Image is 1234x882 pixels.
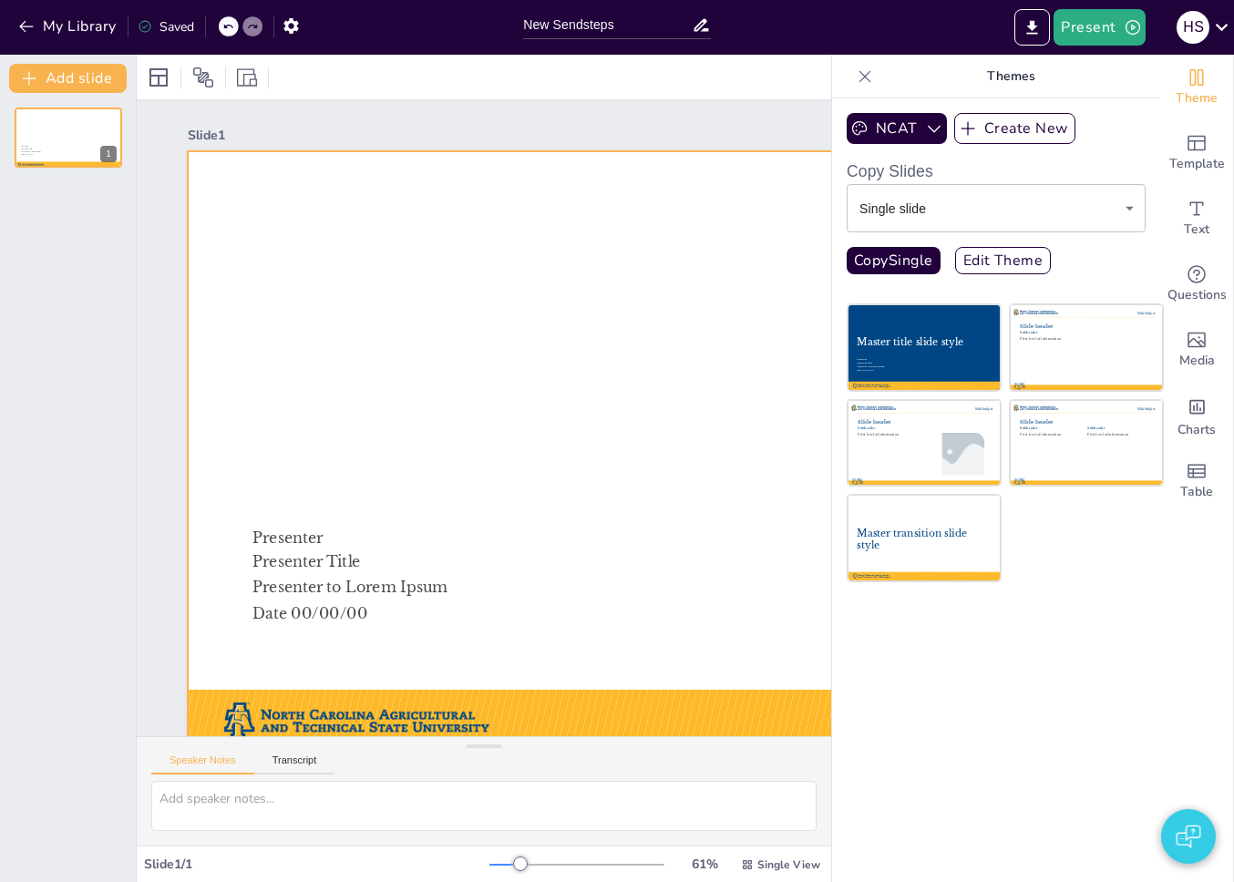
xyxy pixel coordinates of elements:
span: Presenter to Lorem Ipsum [252,579,447,597]
div: Slide 1 / 1 [144,856,489,873]
span: Presenter [21,146,28,148]
p: Themes [879,55,1142,98]
div: Slide 1 [188,127,1059,144]
div: Slide header [1020,323,1154,330]
span: Theme [1176,88,1218,108]
div: [DOMAIN_NAME] [1013,478,1025,487]
span: Single View [757,857,820,872]
span: Questions [1167,285,1227,305]
div: Change the overall theme [1160,55,1233,120]
div: Master transition slide style [857,528,992,551]
button: Add slide [9,64,127,93]
span: Charts [1177,420,1216,440]
span: Media [1179,351,1215,371]
button: Export to PowerPoint [1014,9,1050,46]
input: Insert title [523,12,692,38]
div: Add ready made slides [1160,120,1233,186]
span: Text [1184,220,1209,240]
div: 1 [100,146,117,162]
span: Presenter [252,529,324,548]
button: CopySingle [847,247,941,274]
div: [DOMAIN_NAME] [1013,384,1025,393]
span: Presenter Title [21,148,32,149]
div: Add charts and graphs [1160,383,1233,448]
span: Date 00/00/00 [252,605,367,623]
div: h s [1177,11,1209,44]
div: Resize presentation [233,63,261,92]
div: Master title slide style [857,336,992,348]
div: Slide header [1020,418,1155,425]
div: Presenter Title [857,362,900,364]
div: Get real-time input from your audience [1160,251,1233,317]
button: Speaker Notes [151,754,254,774]
button: NCAT [847,113,947,144]
div: Add images, graphics, shapes or video [1160,317,1233,383]
button: Present [1054,9,1145,46]
div: First level of information [858,433,924,436]
div: Slide header [858,418,992,425]
div: Subheader [858,426,992,429]
div: Subheader [1020,331,1154,334]
div: First level of information [1087,433,1143,436]
div: Presenter to Lorem Ipsum [857,365,900,368]
span: Presenter to Lorem Ipsum [21,150,41,152]
button: h s [1177,9,1209,46]
span: Table [1180,482,1213,502]
div: Presenter [857,359,900,362]
button: My Library [14,12,124,41]
span: Presenter Title [252,553,360,571]
div: Slide Subject [1112,407,1155,411]
div: Subheader [1087,426,1149,429]
h6: Copy Slides [847,159,1146,184]
div: First level of information [1020,433,1081,436]
div: 61 % [683,856,726,873]
span: Template [1169,154,1225,174]
div: Slide Subject [950,407,992,411]
button: Create New [954,113,1076,144]
div: First level of information [1020,337,1154,341]
span: Position [192,67,214,88]
div: Add text boxes [1160,186,1233,251]
div: Layout [144,63,173,92]
div: Saved [138,18,194,36]
span: Master title slide style [252,375,999,459]
button: Edit Theme [955,247,1052,274]
button: Transcript [254,754,335,774]
div: [DOMAIN_NAME] [851,478,863,487]
div: Single slide [847,184,1146,232]
div: Slide Subject [1112,313,1155,316]
div: Subheader [1020,426,1082,429]
div: Date 00/00/00 [857,370,900,373]
div: Master title slide stylehttps://app.sendsteps.com/image/afbb1c07-b8/69b206f7-82d8-4084-9a0e-c2322... [15,108,122,168]
span: Master title slide style [21,130,96,138]
div: Add a table [1160,448,1233,514]
span: Date 00/00/00 [21,153,33,155]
